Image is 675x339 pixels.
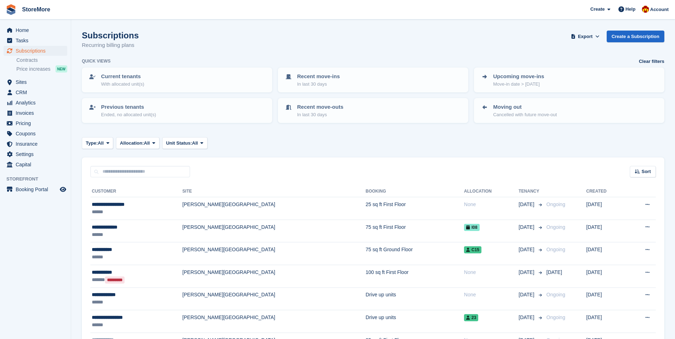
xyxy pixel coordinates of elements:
[98,140,104,147] span: All
[586,287,627,310] td: [DATE]
[297,81,340,88] p: In last 30 days
[464,224,480,231] span: I08
[493,81,544,88] p: Move-in date > [DATE]
[192,140,198,147] span: All
[16,149,58,159] span: Settings
[16,65,67,73] a: Price increases NEW
[607,31,664,42] a: Create a Subscription
[547,247,565,252] span: Ongoing
[464,314,478,321] span: 23
[519,291,536,298] span: [DATE]
[586,197,627,220] td: [DATE]
[6,176,71,183] span: Storefront
[183,265,366,287] td: [PERSON_NAME][GEOGRAPHIC_DATA]
[4,139,67,149] a: menu
[101,103,156,111] p: Previous tenants
[16,129,58,139] span: Coupons
[183,186,366,197] th: Site
[166,140,192,147] span: Unit Status:
[4,36,67,45] a: menu
[366,242,464,265] td: 75 sq ft Ground Floor
[101,81,144,88] p: With allocated unit(s)
[16,160,58,169] span: Capital
[279,68,468,92] a: Recent move-ins In last 30 days
[16,25,58,35] span: Home
[366,310,464,333] td: Drive up units
[586,242,627,265] td: [DATE]
[82,58,111,64] h6: Quick views
[366,220,464,242] td: 75 sq ft First Floor
[519,186,544,197] th: Tenancy
[297,72,340,81] p: Recent move-ins
[493,111,557,118] p: Cancelled with future move-out
[16,57,67,64] a: Contracts
[547,314,565,320] span: Ongoing
[4,98,67,108] a: menu
[82,137,113,149] button: Type: All
[4,108,67,118] a: menu
[578,33,592,40] span: Export
[16,98,58,108] span: Analytics
[16,36,58,45] span: Tasks
[464,291,519,298] div: None
[4,160,67,169] a: menu
[144,140,150,147] span: All
[16,184,58,194] span: Booking Portal
[101,72,144,81] p: Current tenants
[183,197,366,220] td: [PERSON_NAME][GEOGRAPHIC_DATA]
[519,246,536,253] span: [DATE]
[116,137,159,149] button: Allocation: All
[4,149,67,159] a: menu
[82,31,139,40] h1: Subscriptions
[366,186,464,197] th: Booking
[183,242,366,265] td: [PERSON_NAME][GEOGRAPHIC_DATA]
[547,292,565,297] span: Ongoing
[586,186,627,197] th: Created
[162,137,207,149] button: Unit Status: All
[639,58,664,65] a: Clear filters
[464,246,481,253] span: C15
[83,99,271,122] a: Previous tenants Ended, no allocated unit(s)
[183,287,366,310] td: [PERSON_NAME][GEOGRAPHIC_DATA]
[4,25,67,35] a: menu
[59,185,67,194] a: Preview store
[366,197,464,220] td: 25 sq ft First Floor
[56,65,67,72] div: NEW
[297,111,343,118] p: In last 30 days
[626,6,636,13] span: Help
[90,186,183,197] th: Customer
[464,186,519,197] th: Allocation
[519,269,536,276] span: [DATE]
[183,310,366,333] td: [PERSON_NAME][GEOGRAPHIC_DATA]
[519,314,536,321] span: [DATE]
[16,139,58,149] span: Insurance
[4,77,67,87] a: menu
[475,99,664,122] a: Moving out Cancelled with future move-out
[4,118,67,128] a: menu
[475,68,664,92] a: Upcoming move-ins Move-in date > [DATE]
[101,111,156,118] p: Ended, no allocated unit(s)
[464,201,519,208] div: None
[547,224,565,230] span: Ongoing
[83,68,271,92] a: Current tenants With allocated unit(s)
[590,6,605,13] span: Create
[547,269,562,275] span: [DATE]
[4,129,67,139] a: menu
[4,87,67,97] a: menu
[493,72,544,81] p: Upcoming move-ins
[120,140,144,147] span: Allocation:
[493,103,557,111] p: Moving out
[547,201,565,207] span: Ongoing
[366,287,464,310] td: Drive up units
[16,66,51,72] span: Price increases
[570,31,601,42] button: Export
[4,46,67,56] a: menu
[183,220,366,242] td: [PERSON_NAME][GEOGRAPHIC_DATA]
[16,118,58,128] span: Pricing
[297,103,343,111] p: Recent move-outs
[586,265,627,287] td: [DATE]
[366,265,464,287] td: 100 sq ft First Floor
[642,6,649,13] img: Store More Team
[16,46,58,56] span: Subscriptions
[16,108,58,118] span: Invoices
